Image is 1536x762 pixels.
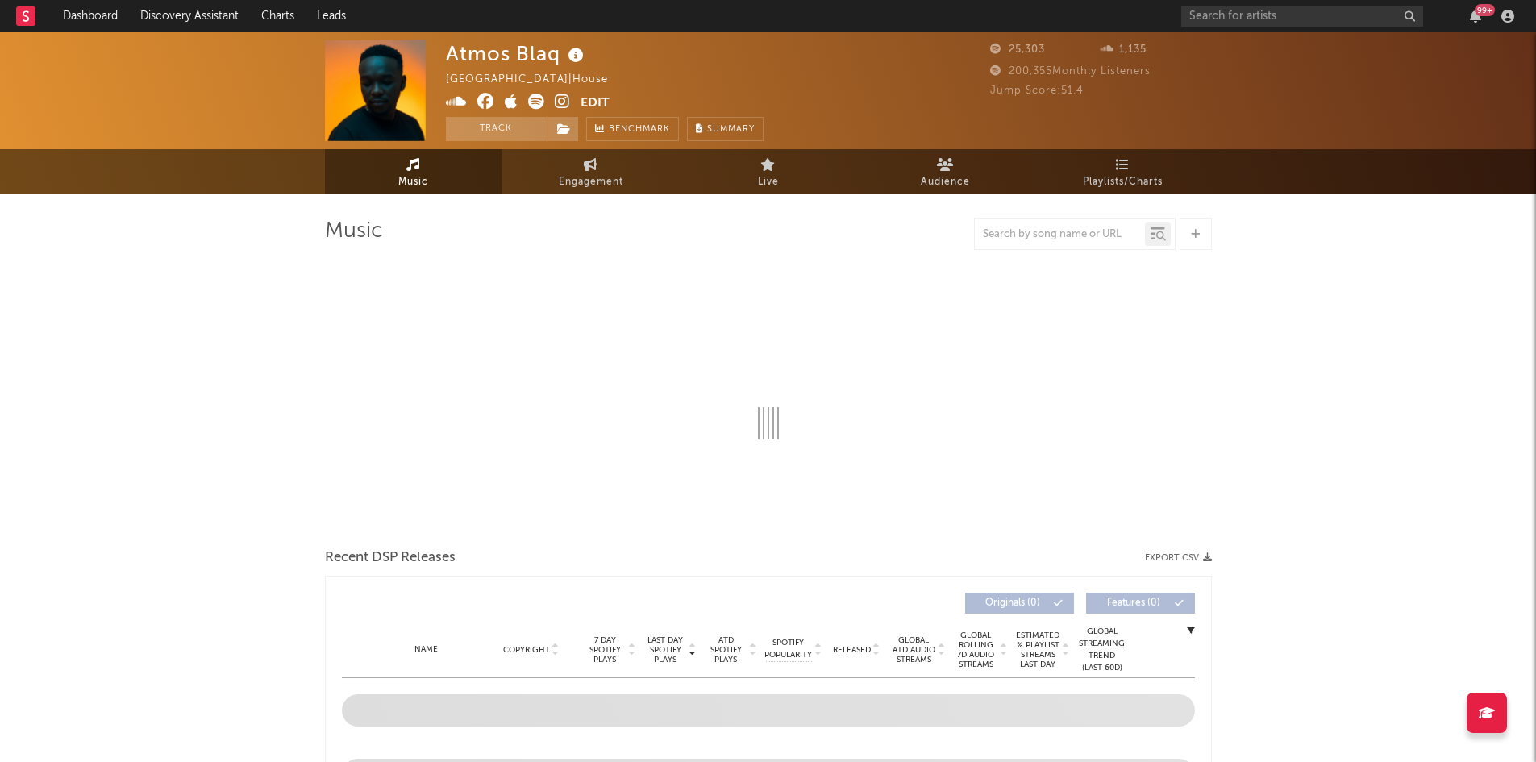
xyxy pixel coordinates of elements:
[758,173,779,192] span: Live
[325,149,502,194] a: Music
[581,94,610,114] button: Edit
[707,125,755,134] span: Summary
[1097,598,1171,608] span: Features ( 0 )
[990,44,1045,55] span: 25,303
[1101,44,1147,55] span: 1,135
[965,593,1074,614] button: Originals(0)
[1086,593,1195,614] button: Features(0)
[644,635,687,664] span: Last Day Spotify Plays
[446,40,588,67] div: Atmos Blaq
[705,635,747,664] span: ATD Spotify Plays
[446,70,626,90] div: [GEOGRAPHIC_DATA] | House
[1475,4,1495,16] div: 99 +
[687,117,764,141] button: Summary
[990,85,1084,96] span: Jump Score: 51.4
[680,149,857,194] a: Live
[503,645,550,655] span: Copyright
[374,643,480,656] div: Name
[764,637,812,661] span: Spotify Popularity
[586,117,679,141] a: Benchmark
[1083,173,1163,192] span: Playlists/Charts
[325,548,456,568] span: Recent DSP Releases
[1145,553,1212,563] button: Export CSV
[609,120,670,139] span: Benchmark
[1181,6,1423,27] input: Search for artists
[502,149,680,194] a: Engagement
[954,631,998,669] span: Global Rolling 7D Audio Streams
[921,173,970,192] span: Audience
[1470,10,1481,23] button: 99+
[398,173,428,192] span: Music
[892,635,936,664] span: Global ATD Audio Streams
[584,635,626,664] span: 7 Day Spotify Plays
[446,117,547,141] button: Track
[559,173,623,192] span: Engagement
[1078,626,1126,674] div: Global Streaming Trend (Last 60D)
[857,149,1034,194] a: Audience
[990,66,1151,77] span: 200,355 Monthly Listeners
[1034,149,1212,194] a: Playlists/Charts
[1016,631,1060,669] span: Estimated % Playlist Streams Last Day
[975,228,1145,241] input: Search by song name or URL
[833,645,871,655] span: Released
[976,598,1050,608] span: Originals ( 0 )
